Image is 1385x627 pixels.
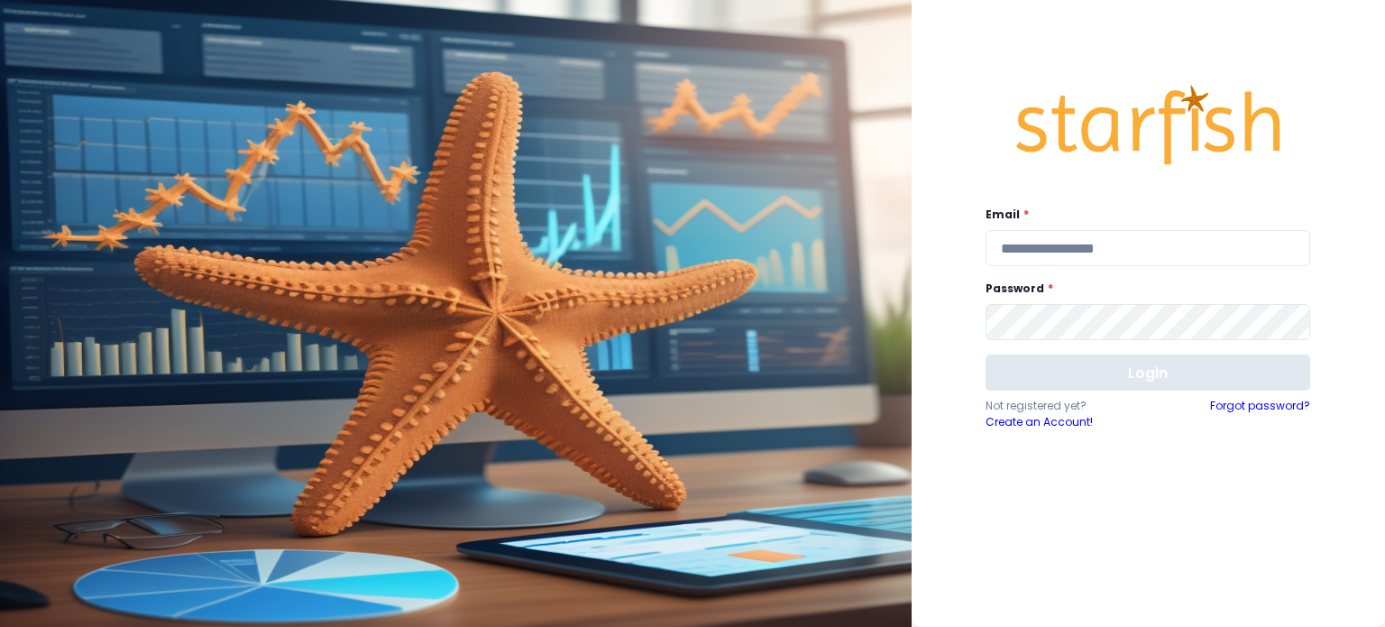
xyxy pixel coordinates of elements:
[986,207,1299,223] label: Email
[986,414,1148,430] a: Create an Account!
[986,281,1299,297] label: Password
[1210,398,1310,430] a: Forgot password?
[986,355,1310,391] button: Login
[986,398,1148,414] p: Not registered yet?
[1013,69,1283,182] img: Logo.42cb71d561138c82c4ab.png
